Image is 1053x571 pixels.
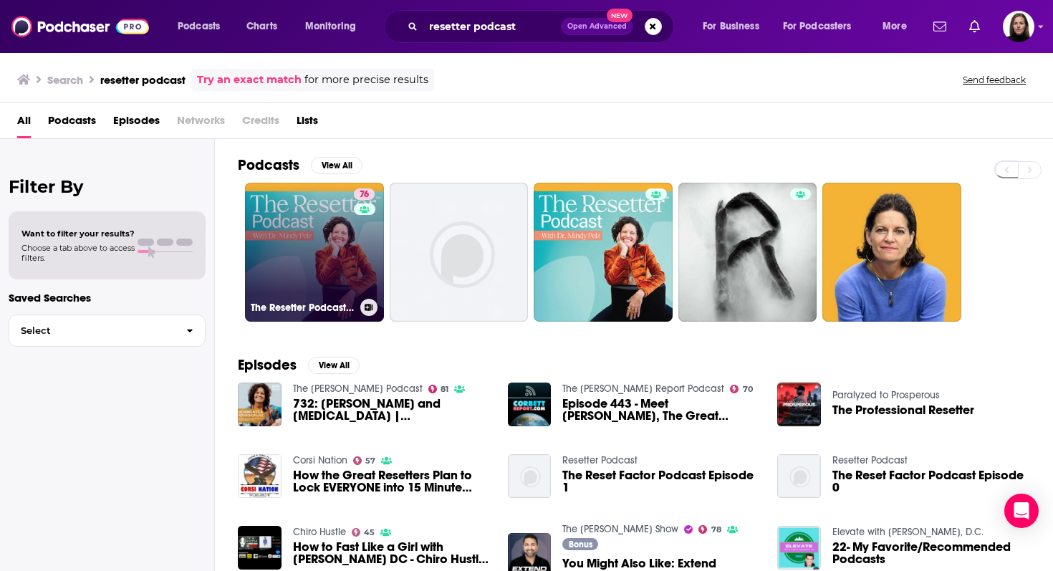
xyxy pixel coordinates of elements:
div: Search podcasts, credits, & more... [398,10,688,43]
h3: resetter podcast [100,73,186,87]
img: The Professional Resetter [777,383,821,426]
span: 76 [360,188,369,202]
a: 45 [352,528,375,537]
a: PodcastsView All [238,156,362,174]
button: open menu [774,15,872,38]
a: 76 [354,188,375,200]
a: 57 [353,456,376,465]
a: The Professional Resetter [832,404,974,416]
button: View All [311,157,362,174]
h3: The Resetter Podcast with Dr. [PERSON_NAME] [251,302,355,314]
img: Episode 443 - Meet King Charles, The Great Resetter [508,383,552,426]
button: open menu [168,15,239,38]
a: Corsi Nation [293,454,347,466]
span: Podcasts [178,16,220,37]
img: 22- My Favorite/Recommended Podcasts [777,526,821,570]
p: Saved Searches [9,291,206,304]
a: 732: Hormones and Perimenopause | Mindy Pelz Interviews Rachel on The Resetter Podcast [293,398,491,422]
a: 22- My Favorite/Recommended Podcasts [832,541,1030,565]
img: How the Great Resetters Plan to Lock EVERYONE into 15 Minute Cities by 2030 [238,454,282,498]
a: The Reset Factor Podcast Episode 1 [562,469,760,494]
span: Networks [177,109,225,138]
button: Select [9,315,206,347]
img: The Reset Factor Podcast Episode 0 [777,454,821,498]
img: The Reset Factor Podcast Episode 1 [508,454,552,498]
span: More [883,16,907,37]
span: 57 [365,458,375,464]
a: The Corbett Report Podcast [562,383,724,395]
button: open menu [693,15,777,38]
img: 732: Hormones and Perimenopause | Mindy Pelz Interviews Rachel on The Resetter Podcast [238,383,282,426]
a: The Rich Eisen Show [562,523,678,535]
span: for more precise results [304,72,428,88]
span: Choose a tab above to access filters. [21,243,135,263]
a: Resetter Podcast [832,454,908,466]
a: All [17,109,31,138]
span: Open Advanced [567,23,627,30]
a: 78 [698,525,721,534]
a: How the Great Resetters Plan to Lock EVERYONE into 15 Minute Cities by 2030 [293,469,491,494]
div: Open Intercom Messenger [1004,494,1039,528]
a: EpisodesView All [238,356,360,374]
a: Show notifications dropdown [963,14,986,39]
button: View All [308,357,360,374]
a: Podcasts [48,109,96,138]
a: Try an exact match [197,72,302,88]
img: Podchaser - Follow, Share and Rate Podcasts [11,13,149,40]
a: Lists [297,109,318,138]
span: New [607,9,633,22]
a: Resetter Podcast [562,454,638,466]
a: How to Fast Like a Girl with Dr Mindy Peltz DC - Chiro Hustle Podcast 433 [293,541,491,565]
h2: Podcasts [238,156,299,174]
span: Want to filter your results? [21,229,135,239]
a: The Reset Factor Podcast Episode 0 [832,469,1030,494]
span: 81 [441,386,448,393]
a: Show notifications dropdown [928,14,952,39]
span: Logged in as BevCat3 [1003,11,1034,42]
a: Episodes [113,109,160,138]
a: Chiro Hustle [293,526,346,538]
span: Credits [242,109,279,138]
a: 70 [730,385,753,393]
img: How to Fast Like a Girl with Dr Mindy Peltz DC - Chiro Hustle Podcast 433 [238,526,282,570]
span: Monitoring [305,16,356,37]
a: The Rachel Hollis Podcast [293,383,423,395]
span: 732: [PERSON_NAME] and [MEDICAL_DATA] | [PERSON_NAME] Interviews [PERSON_NAME] on The Resetter Po... [293,398,491,422]
span: Select [9,326,175,335]
span: For Podcasters [783,16,852,37]
button: Open AdvancedNew [561,18,633,35]
span: Episode 443 - Meet [PERSON_NAME], The Great Resetter [562,398,760,422]
img: User Profile [1003,11,1034,42]
a: Episode 443 - Meet King Charles, The Great Resetter [562,398,760,422]
span: Charts [246,16,277,37]
a: Elevate with Corey Sondrup, D.C. [832,526,984,538]
a: 76The Resetter Podcast with Dr. [PERSON_NAME] [245,183,384,322]
button: Show profile menu [1003,11,1034,42]
a: 81 [428,385,449,393]
h2: Filter By [9,176,206,197]
button: Send feedback [958,74,1030,86]
button: open menu [872,15,925,38]
span: 78 [711,527,721,533]
a: Paralyzed to Prosperous [832,389,940,401]
button: open menu [295,15,375,38]
span: How to Fast Like a Girl with [PERSON_NAME] DC - Chiro Hustle Podcast 433 [293,541,491,565]
span: Bonus [569,540,592,549]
